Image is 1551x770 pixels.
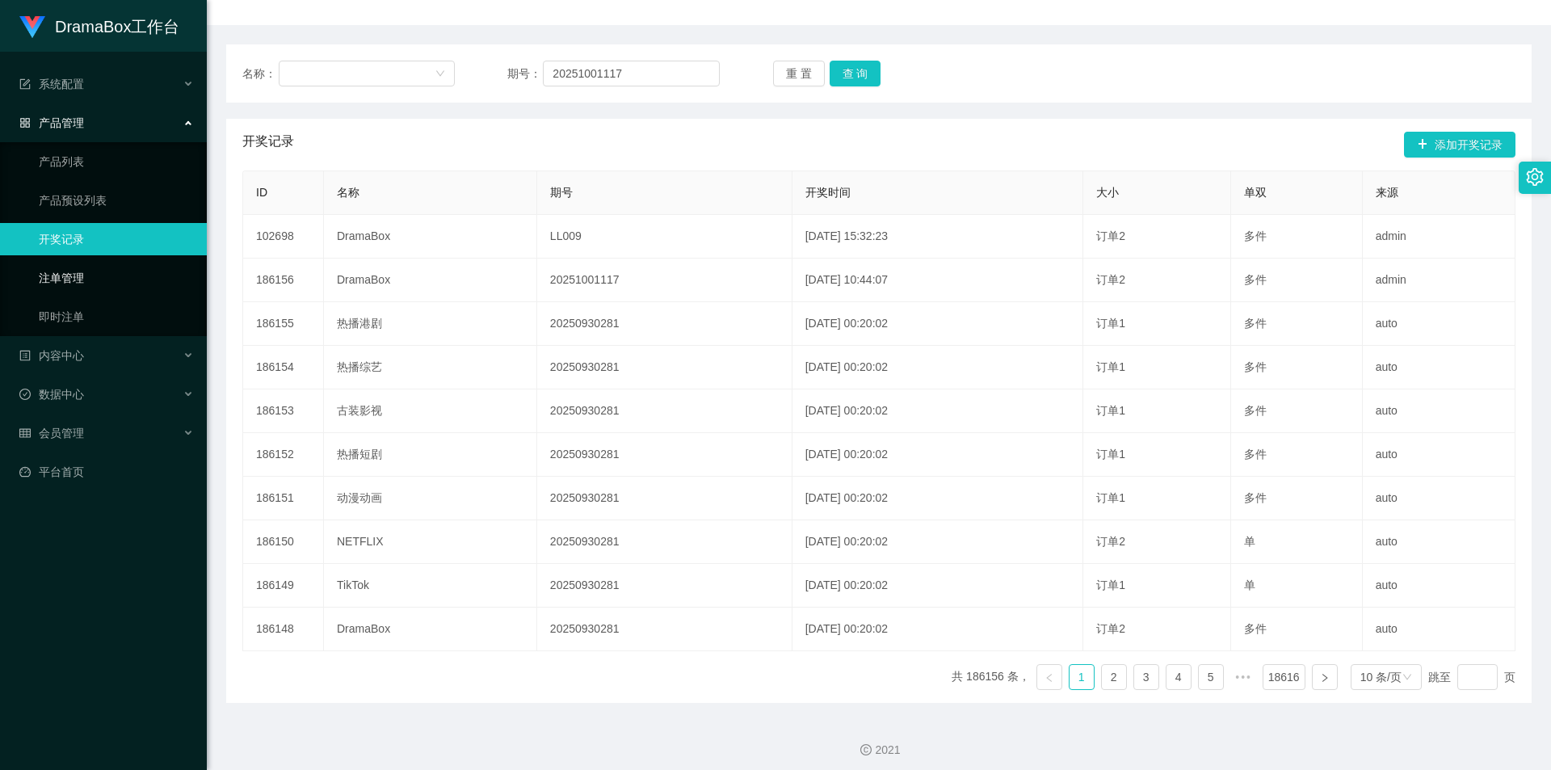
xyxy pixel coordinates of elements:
td: [DATE] 00:20:02 [792,477,1084,520]
td: 186154 [243,346,324,389]
td: 186151 [243,477,324,520]
td: auto [1363,433,1515,477]
div: 2021 [220,742,1538,759]
td: 动漫动画 [324,477,537,520]
td: 20250930281 [537,520,792,564]
td: [DATE] 10:44:07 [792,259,1084,302]
td: 186148 [243,608,324,651]
img: logo.9652507e.png [19,16,45,39]
li: 5 [1198,664,1224,690]
td: 186153 [243,389,324,433]
span: 系统配置 [19,78,84,90]
i: 图标: left [1045,673,1054,683]
span: 多件 [1244,404,1267,417]
li: 下一页 [1312,664,1338,690]
span: 订单1 [1096,448,1125,461]
span: 开奖记录 [242,132,294,158]
td: TikTok [324,564,537,608]
span: 数据中心 [19,388,84,401]
i: 图标: table [19,427,31,439]
span: 订单1 [1096,317,1125,330]
td: 20250930281 [537,477,792,520]
span: ID [256,186,267,199]
span: 订单2 [1096,535,1125,548]
td: 20250930281 [537,302,792,346]
td: 102698 [243,215,324,259]
span: 订单1 [1096,360,1125,373]
span: 多件 [1244,360,1267,373]
i: 图标: appstore-o [19,117,31,128]
li: 4 [1166,664,1192,690]
span: 会员管理 [19,427,84,440]
td: 186152 [243,433,324,477]
td: 20250930281 [537,389,792,433]
span: 订单2 [1096,622,1125,635]
span: 产品管理 [19,116,84,129]
td: [DATE] 00:20:02 [792,564,1084,608]
span: 多件 [1244,622,1267,635]
li: 上一页 [1036,664,1062,690]
a: 2 [1102,665,1126,689]
td: 186150 [243,520,324,564]
td: [DATE] 00:20:02 [792,520,1084,564]
td: auto [1363,564,1515,608]
input: 请输入 [543,61,720,86]
td: [DATE] 00:20:02 [792,302,1084,346]
td: DramaBox [324,215,537,259]
a: 4 [1166,665,1191,689]
td: 186149 [243,564,324,608]
li: 3 [1133,664,1159,690]
td: [DATE] 00:20:02 [792,433,1084,477]
a: 5 [1199,665,1223,689]
div: 跳至 页 [1428,664,1515,690]
td: 20250930281 [537,346,792,389]
span: 大小 [1096,186,1119,199]
a: 1 [1070,665,1094,689]
td: NETFLIX [324,520,537,564]
a: 产品列表 [39,145,194,178]
td: 20251001117 [537,259,792,302]
td: 20250930281 [537,564,792,608]
a: 即时注单 [39,301,194,333]
span: 订单2 [1096,273,1125,286]
i: 图标: setting [1526,168,1544,186]
li: 向后 5 页 [1230,664,1256,690]
span: 多件 [1244,491,1267,504]
h1: DramaBox工作台 [55,1,179,53]
span: 期号 [550,186,573,199]
li: 1 [1069,664,1095,690]
span: 多件 [1244,273,1267,286]
td: LL009 [537,215,792,259]
td: 热播短剧 [324,433,537,477]
li: 共 186156 条， [952,664,1030,690]
a: 开奖记录 [39,223,194,255]
td: 古装影视 [324,389,537,433]
span: 订单2 [1096,229,1125,242]
td: [DATE] 00:20:02 [792,608,1084,651]
span: 订单1 [1096,404,1125,417]
span: 期号： [507,65,543,82]
td: auto [1363,477,1515,520]
span: 订单1 [1096,491,1125,504]
td: DramaBox [324,259,537,302]
i: 图标: check-circle-o [19,389,31,400]
span: 名称： [242,65,279,82]
i: 图标: form [19,78,31,90]
a: 图标: dashboard平台首页 [19,456,194,488]
i: 图标: down [1402,672,1412,684]
a: 注单管理 [39,262,194,294]
span: 订单1 [1096,579,1125,591]
td: 186155 [243,302,324,346]
li: 18616 [1263,664,1305,690]
button: 图标: plus添加开奖记录 [1404,132,1515,158]
button: 重 置 [773,61,825,86]
td: auto [1363,608,1515,651]
td: [DATE] 15:32:23 [792,215,1084,259]
span: ••• [1230,664,1256,690]
span: 内容中心 [19,349,84,362]
span: 单 [1244,535,1255,548]
a: 3 [1134,665,1158,689]
i: 图标: copyright [860,744,872,755]
span: 单 [1244,579,1255,591]
td: 20250930281 [537,608,792,651]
